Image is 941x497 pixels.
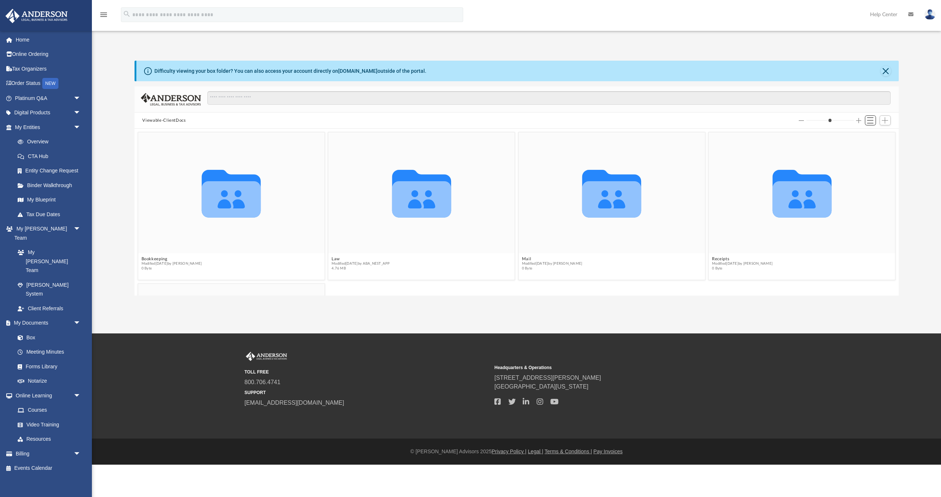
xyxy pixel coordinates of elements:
span: 0 Byte [522,266,582,271]
button: Receipts [712,257,773,261]
a: Digital Productsarrow_drop_down [5,106,92,120]
img: User Pic [924,9,935,20]
a: My Blueprint [10,193,88,207]
small: Headquarters & Operations [494,364,739,371]
a: Privacy Policy | [492,448,527,454]
span: Modified [DATE] by ABA_NEST_APP [332,261,390,266]
div: © [PERSON_NAME] Advisors 2025 [92,448,941,455]
a: [DOMAIN_NAME] [338,68,378,74]
a: [EMAIL_ADDRESS][DOMAIN_NAME] [244,400,344,406]
img: Anderson Advisors Platinum Portal [3,9,70,23]
a: Legal | [528,448,543,454]
button: Add [880,115,891,126]
span: arrow_drop_down [74,222,88,237]
a: Forms Library [10,359,85,374]
button: Law [332,257,390,261]
a: Events Calendar [5,461,92,476]
a: Overview [10,135,92,149]
div: Difficulty viewing your box folder? You can also access your account directly on outside of the p... [154,67,426,75]
span: arrow_drop_down [74,446,88,461]
a: menu [99,14,108,19]
a: [GEOGRAPHIC_DATA][US_STATE] [494,383,588,390]
a: Client Referrals [10,301,88,316]
a: 800.706.4741 [244,379,280,385]
a: Online Learningarrow_drop_down [5,388,88,403]
span: 4.76 MB [332,266,390,271]
small: TOLL FREE [244,369,489,375]
button: Bookkeeping [141,257,202,261]
span: arrow_drop_down [74,388,88,403]
button: Close [881,66,891,76]
a: Video Training [10,417,85,432]
a: [STREET_ADDRESS][PERSON_NAME] [494,375,601,381]
a: Binder Walkthrough [10,178,92,193]
small: SUPPORT [244,389,489,396]
span: arrow_drop_down [74,316,88,331]
a: Home [5,32,92,47]
a: [PERSON_NAME] System [10,278,88,301]
a: My Entitiesarrow_drop_down [5,120,92,135]
a: My [PERSON_NAME] Teamarrow_drop_down [5,222,88,245]
div: grid [135,129,899,296]
button: Mail [522,257,582,261]
button: Switch to List View [865,115,876,126]
span: arrow_drop_down [74,106,88,121]
i: menu [99,10,108,19]
button: Viewable-ClientDocs [142,117,186,124]
a: Billingarrow_drop_down [5,446,92,461]
span: 0 Byte [712,266,773,271]
input: Search files and folders [207,91,890,105]
button: Decrease column size [799,118,804,123]
span: 0 Byte [141,266,202,271]
span: Modified [DATE] by [PERSON_NAME] [522,261,582,266]
span: arrow_drop_down [74,91,88,106]
img: Anderson Advisors Platinum Portal [244,352,289,361]
a: My Documentsarrow_drop_down [5,316,88,330]
a: Pay Invoices [593,448,622,454]
a: Tax Organizers [5,61,92,76]
a: Notarize [10,374,88,389]
span: arrow_drop_down [74,120,88,135]
span: Modified [DATE] by [PERSON_NAME] [712,261,773,266]
a: Online Ordering [5,47,92,62]
a: Box [10,330,85,345]
a: Entity Change Request [10,164,92,178]
div: NEW [42,78,58,89]
button: Increase column size [856,118,861,123]
a: My [PERSON_NAME] Team [10,245,85,278]
a: Tax Due Dates [10,207,92,222]
a: Order StatusNEW [5,76,92,91]
a: Terms & Conditions | [545,448,592,454]
i: search [123,10,131,18]
a: Meeting Minutes [10,345,88,360]
input: Column size [806,118,854,123]
span: Modified [DATE] by [PERSON_NAME] [141,261,202,266]
a: Courses [10,403,88,418]
a: CTA Hub [10,149,92,164]
a: Resources [10,432,88,447]
a: Platinum Q&Aarrow_drop_down [5,91,92,106]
